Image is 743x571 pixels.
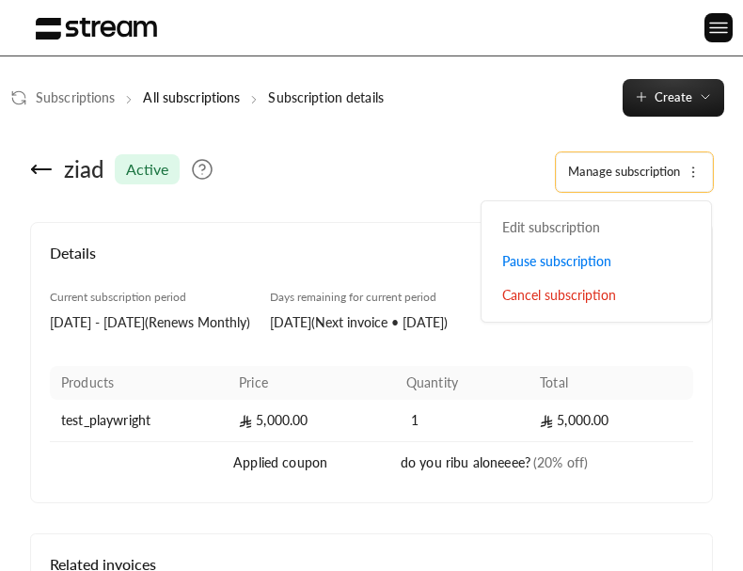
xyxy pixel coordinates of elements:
[502,219,600,235] span: Edit subscription
[502,253,611,269] span: Pause subscription
[10,88,115,107] a: Subscriptions
[228,366,395,400] th: Price
[395,442,693,484] td: do you ribu aloneeee?
[568,164,680,179] span: Manage subscription
[406,411,425,430] span: 1
[126,158,168,181] span: active
[36,17,157,40] img: Logo
[707,16,730,40] img: menu
[10,88,384,107] nav: breadcrumb
[268,88,384,107] p: Subscription details
[228,400,395,442] td: 5,000.00
[529,400,693,442] td: 5,000.00
[529,366,693,400] th: Total
[270,290,436,304] span: Days remaining for current period
[50,366,693,484] table: Products
[50,366,228,400] th: Products
[50,400,228,442] td: test_playwright
[502,287,616,303] span: Cancel subscription
[143,89,240,105] a: All subscriptions
[395,366,529,400] th: Quantity
[64,154,103,184] div: ziad
[493,211,700,245] a: Edit subscription
[493,278,700,312] a: Cancel subscription
[50,242,693,283] h4: Details
[270,313,473,332] div: [DATE] ( Next invoice • [DATE] )
[50,290,186,304] span: Current subscription period
[655,89,692,104] span: Create
[493,245,700,278] a: Pause subscription
[557,153,712,191] button: Manage subscription
[623,79,724,117] button: Create
[228,442,395,484] td: Applied coupon
[50,313,253,332] div: [DATE] - [DATE] ( Renews Monthly )
[533,454,588,470] span: (20% off)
